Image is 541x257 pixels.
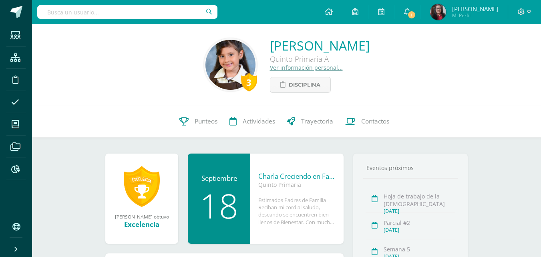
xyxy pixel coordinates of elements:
[361,117,389,125] span: Contactos
[270,37,370,54] a: [PERSON_NAME]
[270,77,331,93] a: Disciplina
[289,77,320,92] span: Disciplina
[270,54,370,64] div: Quinto Primaria A
[113,220,170,229] div: Excelencia
[363,164,458,172] div: Eventos próximos
[281,105,339,138] a: Trayectoria
[384,208,455,215] div: [DATE]
[384,192,455,208] div: Hoja de trabajo de la [DEMOGRAPHIC_DATA]
[195,117,217,125] span: Punteos
[37,5,217,19] input: Busca un usuario...
[384,227,455,233] div: [DATE]
[384,219,455,227] div: Parcial #2
[205,40,255,90] img: 47c3b8f49f468a3420ebe4e52d19241c.png
[430,4,446,20] img: 4f1d20c8bafb3cbeaa424ebc61ec86ed.png
[196,189,242,223] div: 18
[113,213,170,220] div: [PERSON_NAME] obtuvo
[241,73,257,91] div: 3
[223,105,281,138] a: Actividades
[452,5,498,13] span: [PERSON_NAME]
[243,117,275,125] span: Actividades
[258,196,336,226] div: Estimados Padres de Familia Reciban mi cordial saludo, deseando se encuentren bien llenos de Bien...
[301,117,333,125] span: Trayectoria
[196,174,242,183] div: Septiembre
[258,172,336,181] div: Charla Creciendo en Familia
[270,64,343,71] a: Ver información personal...
[384,245,455,253] div: Semana 5
[339,105,395,138] a: Contactos
[452,12,498,19] span: Mi Perfil
[173,105,223,138] a: Punteos
[407,10,416,19] span: 1
[258,181,336,188] div: Quinto Primaria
